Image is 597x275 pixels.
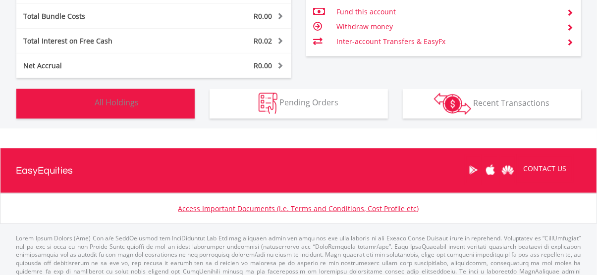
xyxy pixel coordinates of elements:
[16,148,73,193] a: EasyEquities
[336,19,559,34] td: Withdraw money
[254,36,272,46] span: R0.02
[434,93,471,115] img: transactions-zar-wht.png
[499,155,517,185] a: Huawei
[254,11,272,21] span: R0.00
[482,155,499,185] a: Apple
[259,93,277,114] img: pending_instructions-wht.png
[254,61,272,70] span: R0.00
[16,36,177,46] div: Total Interest on Free Cash
[95,97,139,108] span: All Holdings
[16,11,177,21] div: Total Bundle Costs
[279,97,338,108] span: Pending Orders
[473,97,549,108] span: Recent Transactions
[403,89,581,119] button: Recent Transactions
[178,204,419,213] a: Access Important Documents (i.e. Terms and Conditions, Cost Profile etc)
[210,89,388,119] button: Pending Orders
[336,34,559,49] td: Inter-account Transfers & EasyFx
[517,155,574,183] a: CONTACT US
[336,4,559,19] td: Fund this account
[465,155,482,185] a: Google Play
[16,89,195,119] button: All Holdings
[16,61,177,71] div: Net Accrual
[72,93,93,114] img: holdings-wht.png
